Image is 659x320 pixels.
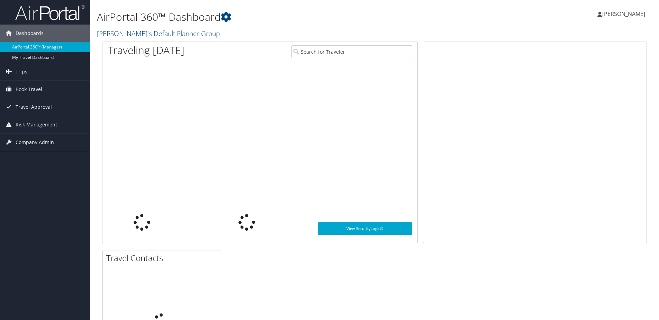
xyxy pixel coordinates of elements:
[318,222,412,235] a: View SecurityLogic®
[16,134,54,151] span: Company Admin
[106,252,220,264] h2: Travel Contacts
[16,63,27,80] span: Trips
[597,3,652,24] a: [PERSON_NAME]
[97,10,467,24] h1: AirPortal 360™ Dashboard
[97,29,222,38] a: [PERSON_NAME]'s Default Planner Group
[16,25,44,42] span: Dashboards
[16,81,42,98] span: Book Travel
[291,45,412,58] input: Search for Traveler
[16,116,57,133] span: Risk Management
[108,43,184,57] h1: Traveling [DATE]
[602,10,645,18] span: [PERSON_NAME]
[16,98,52,116] span: Travel Approval
[15,5,84,21] img: airportal-logo.png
